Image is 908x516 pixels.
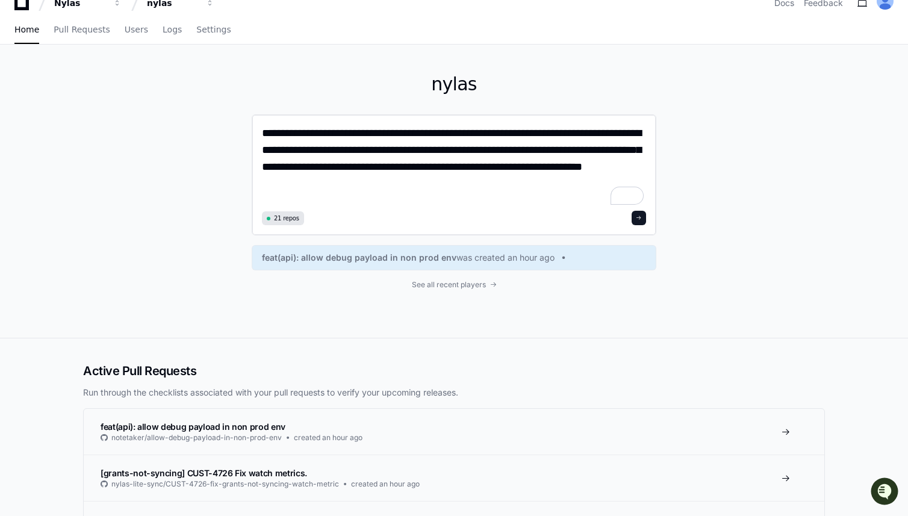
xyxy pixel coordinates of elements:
[252,73,656,95] h1: nylas
[125,16,148,44] a: Users
[125,26,148,33] span: Users
[869,476,902,509] iframe: Open customer support
[54,16,110,44] a: Pull Requests
[14,26,39,33] span: Home
[196,26,231,33] span: Settings
[163,16,182,44] a: Logs
[12,48,219,67] div: Welcome
[14,16,39,44] a: Home
[54,26,110,33] span: Pull Requests
[111,479,339,489] span: nylas-lite-sync/CUST-4726-fix-grants-not-syncing-watch-metric
[12,12,36,36] img: PlayerZero
[252,280,656,290] a: See all recent players
[456,252,555,264] span: was created an hour ago
[294,433,362,443] span: created an hour ago
[120,126,146,135] span: Pylon
[85,126,146,135] a: Powered byPylon
[83,362,825,379] h2: Active Pull Requests
[84,409,824,455] a: feat(api): allow debug payload in non prod envnotetaker/allow-debug-payload-in-non-prod-envcreate...
[262,252,456,264] span: feat(api): allow debug payload in non prod env
[101,468,307,478] span: [grants-not-syncing] CUST-4726 Fix watch metrics.
[412,280,486,290] span: See all recent players
[41,90,197,102] div: Start new chat
[83,387,825,399] p: Run through the checklists associated with your pull requests to verify your upcoming releases.
[12,90,34,111] img: 1756235613930-3d25f9e4-fa56-45dd-b3ad-e072dfbd1548
[274,214,299,223] span: 21 repos
[41,102,152,111] div: We're available if you need us!
[262,252,646,264] a: feat(api): allow debug payload in non prod envwas created an hour ago
[196,16,231,44] a: Settings
[351,479,420,489] span: created an hour ago
[111,433,282,443] span: notetaker/allow-debug-payload-in-non-prod-env
[84,455,824,501] a: [grants-not-syncing] CUST-4726 Fix watch metrics.nylas-lite-sync/CUST-4726-fix-grants-not-syncing...
[205,93,219,108] button: Start new chat
[262,125,646,207] textarea: To enrich screen reader interactions, please activate Accessibility in Grammarly extension settings
[163,26,182,33] span: Logs
[101,421,285,432] span: feat(api): allow debug payload in non prod env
